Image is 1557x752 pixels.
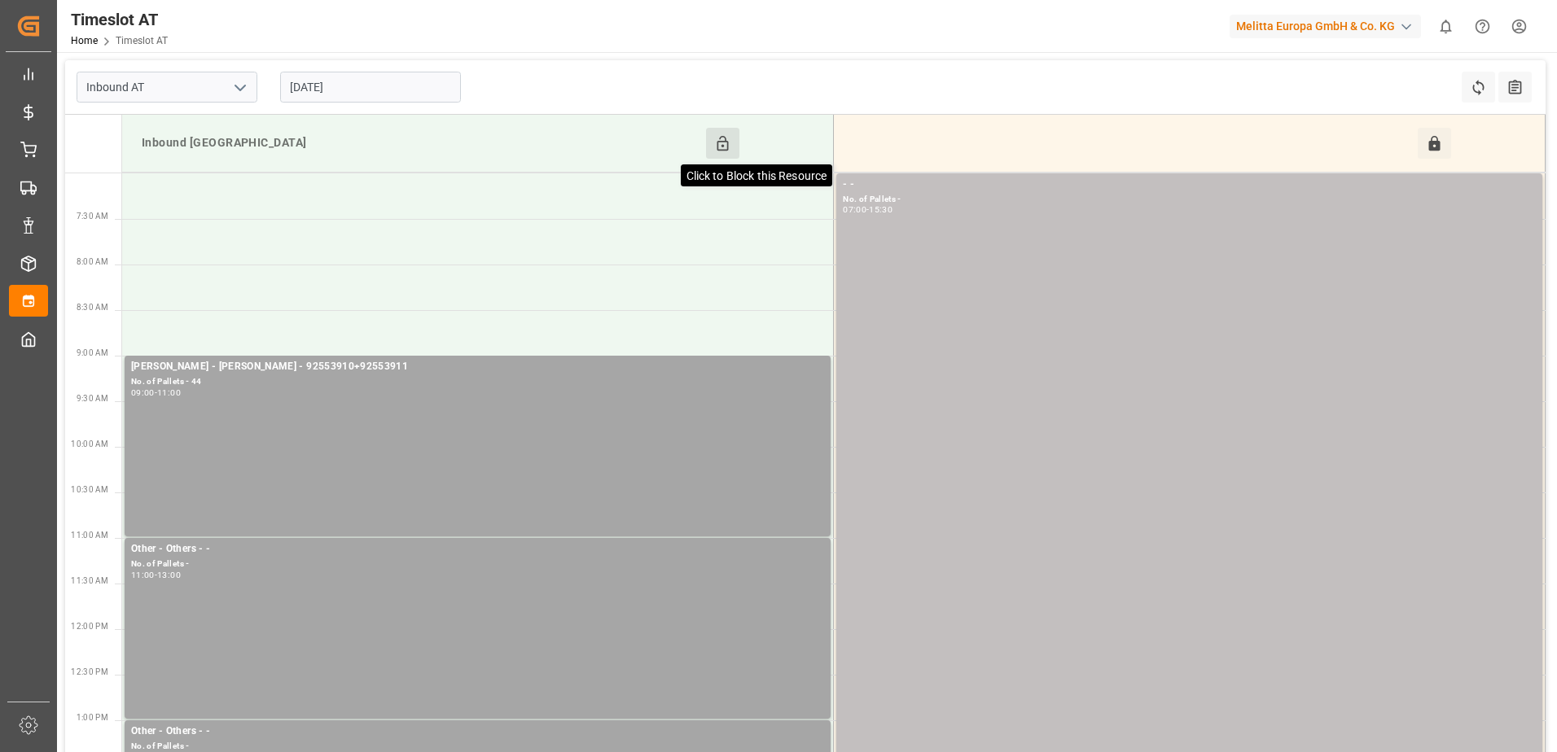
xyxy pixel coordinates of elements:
div: - [155,389,157,396]
button: open menu [227,75,252,100]
div: 09:00 [131,389,155,396]
input: Type to search/select [77,72,257,103]
div: No. of Pallets - [131,557,824,571]
button: show 0 new notifications [1428,8,1464,45]
div: Other - Others - - [131,724,824,740]
div: - [866,206,869,213]
span: 7:30 AM [77,212,108,221]
span: 10:30 AM [71,485,108,494]
div: - [155,571,157,579]
div: 11:00 [157,389,181,396]
input: DD.MM.YYYY [280,72,461,103]
span: 12:30 PM [71,667,108,676]
div: 13:00 [157,571,181,579]
div: Timeslot AT [71,7,168,32]
span: 9:00 AM [77,348,108,357]
div: Other - Others - - [131,541,824,557]
span: 10:00 AM [71,439,108,448]
span: 1:00 PM [77,713,108,722]
span: 8:00 AM [77,257,108,266]
div: - - [843,177,1536,193]
div: 11:00 [131,571,155,579]
span: 9:30 AM [77,394,108,403]
div: 07:00 [843,206,866,213]
span: 8:30 AM [77,303,108,312]
button: Melitta Europa GmbH & Co. KG [1230,11,1428,42]
div: No. of Pallets - 44 [131,375,824,389]
div: No. of Pallets - [843,193,1536,207]
span: 11:30 AM [71,576,108,585]
button: Help Center [1464,8,1501,45]
a: Home [71,35,98,46]
div: Inbound [GEOGRAPHIC_DATA] [135,128,706,159]
div: 15:30 [869,206,893,213]
div: Melitta Europa GmbH & Co. KG [1230,15,1421,38]
span: 11:00 AM [71,531,108,540]
div: [PERSON_NAME] - [PERSON_NAME] - 92553910+92553911 [131,359,824,375]
span: 12:00 PM [71,622,108,631]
